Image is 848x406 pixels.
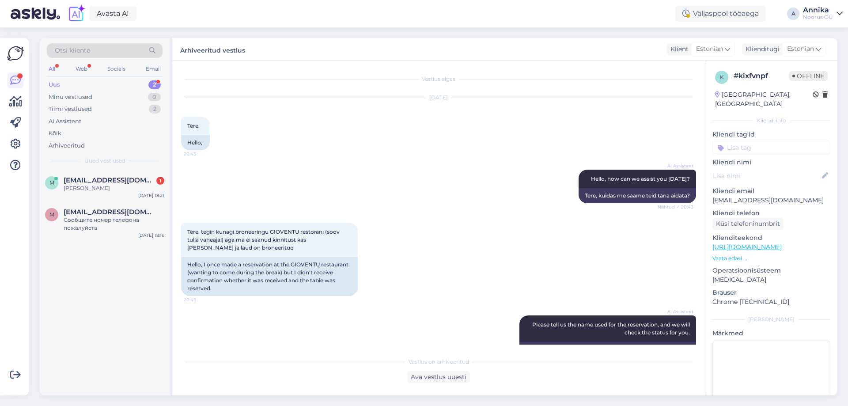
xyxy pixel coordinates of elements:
span: k [720,74,724,80]
label: Arhiveeritud vestlus [180,43,245,55]
span: 20:43 [184,151,217,157]
div: [PERSON_NAME] [712,315,830,323]
div: Vestlus algas [181,75,696,83]
div: Annika [803,7,833,14]
div: 2 [149,105,161,114]
div: Ava vestlus uuesti [407,371,470,383]
div: Noorus OÜ [803,14,833,21]
span: mcman42@gmail.com [64,176,155,184]
div: Hello, I once made a reservation at the GIOVENTU restaurant (wanting to come during the break) bu... [181,257,358,296]
input: Lisa nimi [713,171,820,181]
p: Chrome [TECHNICAL_ID] [712,297,830,307]
p: Operatsioonisüsteem [712,266,830,275]
div: Palun andke meile teada broneeringu tegemiseks kasutatud nimi ja me kontrollime teie jaoks selle ... [519,342,696,365]
a: Avasta AI [89,6,136,21]
div: Сообщите номер телефона пожалуйста [64,216,164,232]
img: Askly Logo [7,45,24,62]
div: [GEOGRAPHIC_DATA], [GEOGRAPHIC_DATA] [715,90,813,109]
div: All [47,63,57,75]
div: Socials [106,63,127,75]
span: m [49,179,54,186]
div: [DATE] [181,94,696,102]
span: mallek1@mail.ru [64,208,155,216]
div: Hello, [181,135,210,150]
p: Kliendi telefon [712,209,830,218]
div: Klienditugi [742,45,780,54]
a: [URL][DOMAIN_NAME] [712,243,782,251]
div: [DATE] 18:16 [138,232,164,239]
span: m [49,211,54,218]
span: Vestlus on arhiveeritud [409,358,469,366]
div: Väljaspool tööaega [675,6,766,22]
span: Otsi kliente [55,46,90,55]
span: Hello, how can we assist you [DATE]? [591,175,690,182]
span: 20:45 [184,296,217,303]
span: Tere, tegin kunagi broneeringu GIOVENTU restorani (soov tulla vaheajal) aga ma ei saanud kinnitus... [187,228,341,251]
div: 2 [148,80,161,89]
div: Web [74,63,89,75]
div: 1 [156,177,164,185]
p: [MEDICAL_DATA] [712,275,830,285]
div: Uus [49,80,60,89]
div: # kixfvnpf [734,71,789,81]
div: Küsi telefoninumbrit [712,218,784,230]
input: Lisa tag [712,141,830,154]
a: AnnikaNoorus OÜ [803,7,843,21]
span: Estonian [696,44,723,54]
p: Kliendi email [712,186,830,196]
span: Estonian [787,44,814,54]
p: Vaata edasi ... [712,254,830,262]
span: Tere, [187,122,200,129]
div: Tere, kuidas me saame teid täna aidata? [579,188,696,203]
p: [EMAIL_ADDRESS][DOMAIN_NAME] [712,196,830,205]
p: Brauser [712,288,830,297]
span: AI Assistent [660,163,693,169]
span: Offline [789,71,828,81]
p: Kliendi tag'id [712,130,830,139]
div: A [787,8,799,20]
div: Klient [667,45,689,54]
p: Kliendi nimi [712,158,830,167]
div: Kõik [49,129,61,138]
div: Minu vestlused [49,93,92,102]
img: explore-ai [67,4,86,23]
div: 0 [148,93,161,102]
div: Tiimi vestlused [49,105,92,114]
span: Uued vestlused [84,157,125,165]
span: AI Assistent [660,308,693,315]
p: Märkmed [712,329,830,338]
div: Email [144,63,163,75]
div: Arhiveeritud [49,141,85,150]
div: [DATE] 18:21 [138,192,164,199]
p: Klienditeekond [712,233,830,243]
span: Nähtud ✓ 20:43 [658,204,693,210]
div: AI Assistent [49,117,81,126]
span: Please tell us the name used for the reservation, and we will check the status for you. [532,321,691,336]
div: Kliendi info [712,117,830,125]
div: [PERSON_NAME] [64,184,164,192]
